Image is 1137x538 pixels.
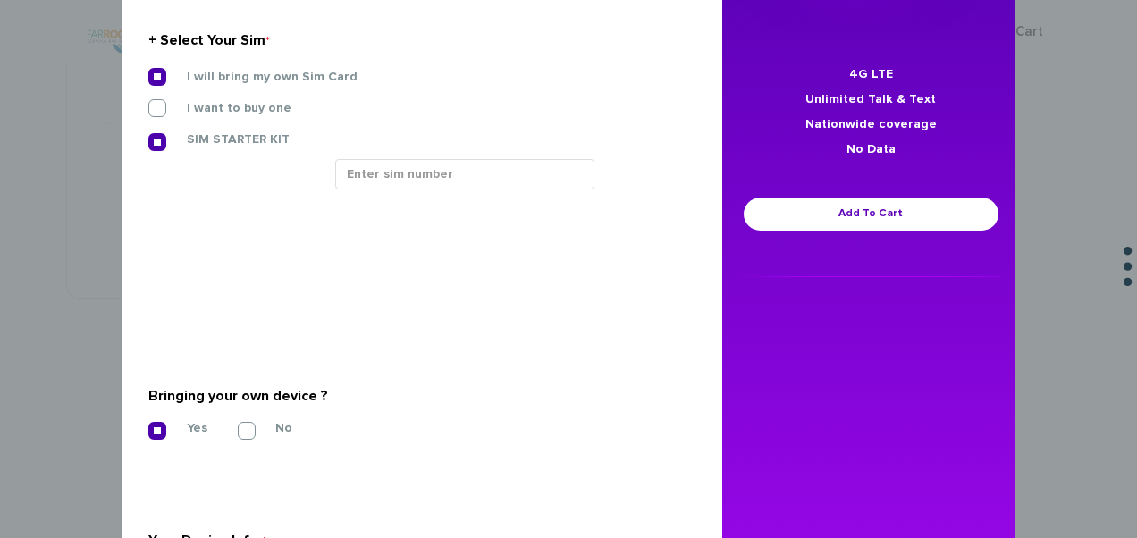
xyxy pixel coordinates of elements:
[148,26,682,55] div: + Select Your Sim
[160,420,207,436] label: Yes
[335,159,594,189] input: Enter sim number
[740,137,1002,162] li: No Data
[740,87,1002,112] li: Unlimited Talk & Text
[744,198,998,231] a: Add To Cart
[740,62,1002,87] li: 4G LTE
[160,100,291,116] label: I want to buy one
[740,112,1002,137] li: Nationwide coverage
[148,382,682,410] div: Bringing your own device ?
[160,131,290,147] label: SIM STARTER KIT
[248,420,292,436] label: No
[160,69,358,85] label: I will bring my own Sim Card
